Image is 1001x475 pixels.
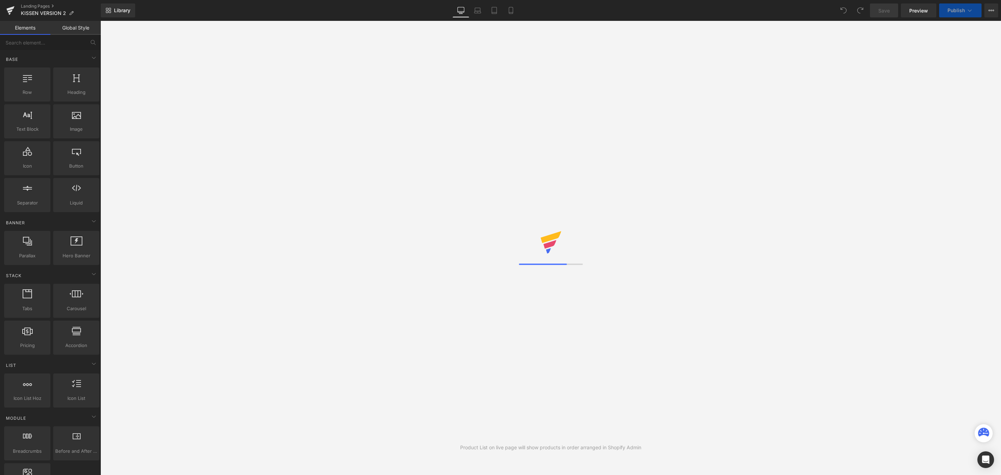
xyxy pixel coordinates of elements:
[901,3,936,17] a: Preview
[55,305,97,312] span: Carousel
[55,199,97,207] span: Liquid
[55,126,97,133] span: Image
[101,3,135,17] a: New Library
[453,3,469,17] a: Desktop
[55,162,97,170] span: Button
[853,3,867,17] button: Redo
[5,56,19,63] span: Base
[6,395,48,402] span: Icon List Hoz
[55,89,97,96] span: Heading
[909,7,928,14] span: Preview
[6,342,48,349] span: Pricing
[6,199,48,207] span: Separator
[5,362,17,369] span: List
[6,252,48,259] span: Parallax
[977,451,994,468] div: Open Intercom Messenger
[469,3,486,17] a: Laptop
[21,3,101,9] a: Landing Pages
[50,21,101,35] a: Global Style
[837,3,851,17] button: Undo
[55,252,97,259] span: Hero Banner
[55,342,97,349] span: Accordion
[6,448,48,455] span: Breadcrumbs
[6,126,48,133] span: Text Block
[114,7,130,14] span: Library
[939,3,982,17] button: Publish
[21,10,66,16] span: KISSEN VERSION 2
[6,89,48,96] span: Row
[55,395,97,402] span: Icon List
[878,7,890,14] span: Save
[503,3,519,17] a: Mobile
[947,8,965,13] span: Publish
[486,3,503,17] a: Tablet
[6,305,48,312] span: Tabs
[5,415,27,421] span: Module
[460,444,641,451] div: Product List on live page will show products in order arranged in Shopify Admin
[5,272,22,279] span: Stack
[984,3,998,17] button: More
[55,448,97,455] span: Before and After Images
[5,219,26,226] span: Banner
[6,162,48,170] span: Icon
